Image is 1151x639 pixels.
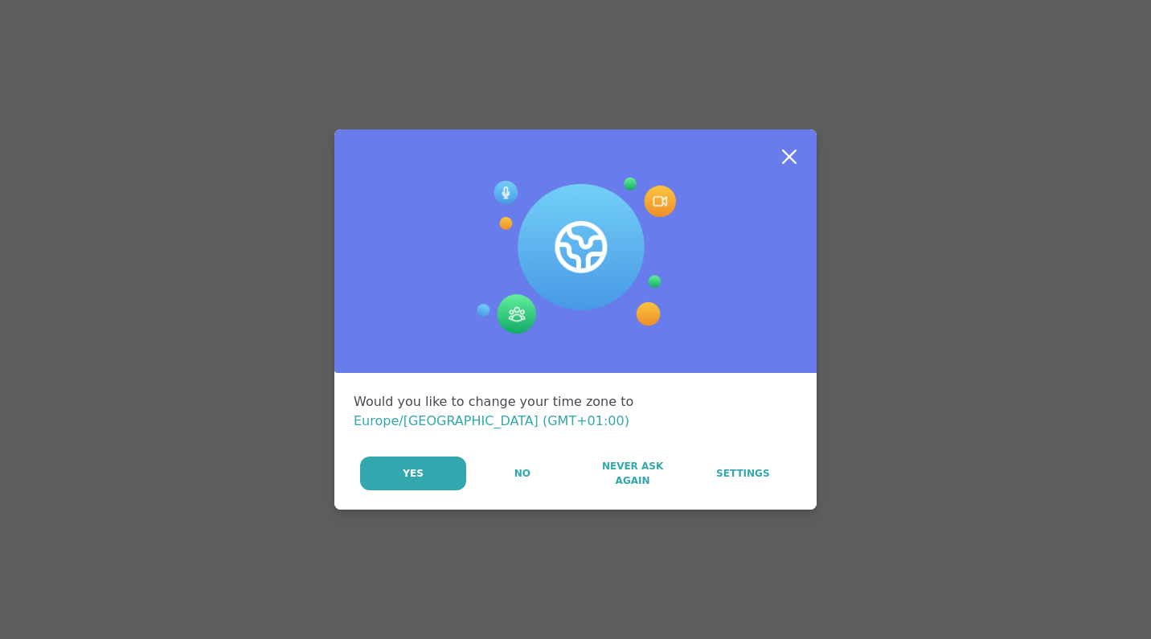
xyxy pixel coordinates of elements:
[514,466,530,481] span: No
[354,392,797,431] div: Would you like to change your time zone to
[360,457,466,490] button: Yes
[578,457,686,490] button: Never Ask Again
[475,178,676,335] img: Session Experience
[468,457,576,490] button: No
[689,457,797,490] a: Settings
[586,459,678,488] span: Never Ask Again
[403,466,424,481] span: Yes
[716,466,770,481] span: Settings
[354,413,629,428] span: Europe/[GEOGRAPHIC_DATA] (GMT+01:00)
